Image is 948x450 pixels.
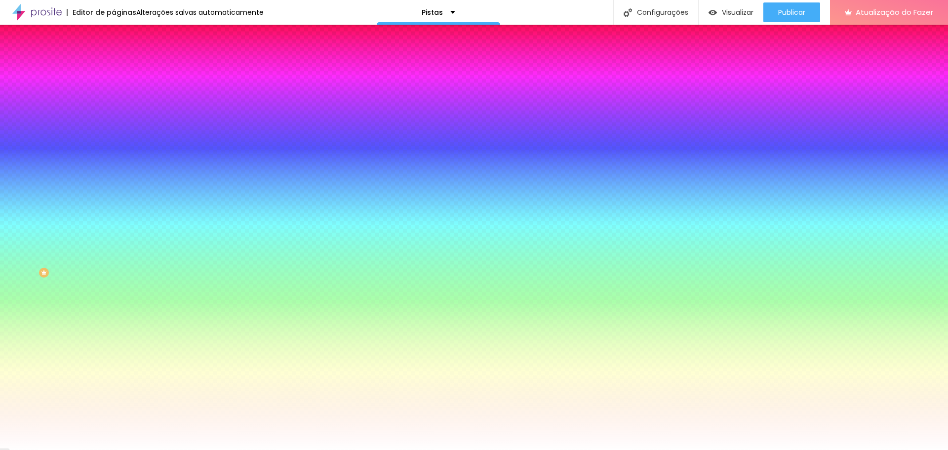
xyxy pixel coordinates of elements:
font: Alterações salvas automaticamente [136,7,264,17]
font: Editor de páginas [73,7,136,17]
button: Visualizar [699,2,763,22]
button: Publicar [763,2,820,22]
font: Publicar [778,7,805,17]
font: Atualização do Fazer [856,7,933,17]
font: Visualizar [722,7,753,17]
img: view-1.svg [709,8,717,17]
img: Ícone [624,8,632,17]
font: Configurações [637,7,688,17]
font: Pistas [422,7,443,17]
